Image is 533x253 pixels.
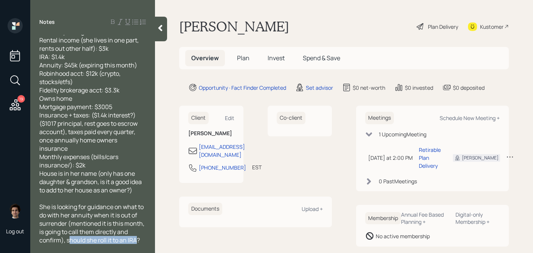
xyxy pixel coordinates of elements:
[179,18,289,35] h1: [PERSON_NAME]
[456,211,500,225] div: Digital-only Membership +
[462,155,499,161] div: [PERSON_NAME]
[199,143,245,159] div: [EMAIL_ADDRESS][DOMAIN_NAME]
[39,18,55,26] label: Notes
[453,84,485,92] div: $0 deposited
[303,54,340,62] span: Spend & Save
[306,84,333,92] div: Set advisor
[8,203,23,219] img: harrison-schaefer-headshot-2.png
[268,54,285,62] span: Invest
[419,146,441,170] div: Retirable Plan Delivery
[188,203,222,215] h6: Documents
[376,232,430,240] div: No active membership
[188,130,234,137] h6: [PERSON_NAME]
[428,23,458,31] div: Plan Delivery
[39,3,143,194] span: Age [DEMOGRAPHIC_DATA], single (husband passed away [DATE]), currently retired Currently taking S...
[277,112,305,124] h6: Co-client
[188,112,209,124] h6: Client
[6,228,24,235] div: Log out
[379,177,417,185] div: 0 Past Meeting s
[225,114,234,122] div: Edit
[365,212,401,225] h6: Membership
[440,114,500,122] div: Schedule New Meeting +
[191,54,219,62] span: Overview
[365,112,394,124] h6: Meetings
[199,164,246,172] div: [PHONE_NUMBER]
[480,23,504,31] div: Kustomer
[368,154,413,162] div: [DATE] at 2:00 PM
[252,163,262,171] div: EST
[379,130,426,138] div: 1 Upcoming Meeting
[353,84,385,92] div: $0 net-worth
[199,84,286,92] div: Opportunity · Fact Finder Completed
[405,84,433,92] div: $0 invested
[17,95,25,103] div: 19
[401,211,449,225] div: Annual Fee Based Planning +
[237,54,249,62] span: Plan
[302,205,323,212] div: Upload +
